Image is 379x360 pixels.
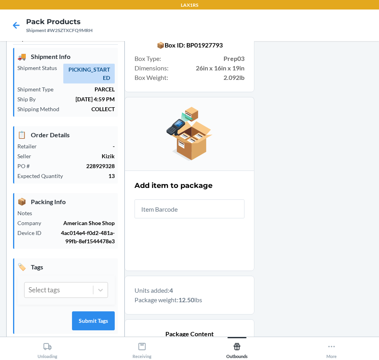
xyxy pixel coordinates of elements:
[17,152,38,160] p: Seller
[36,162,115,170] p: 228929328
[165,329,214,339] span: Package Content
[72,311,115,330] button: Submit Tags
[28,285,60,295] div: Select tags
[26,27,93,34] div: Shipment #W2SZTXCFQ9MRH
[224,54,244,63] strong: Prep03
[48,229,115,245] p: 4ac014e4-f0d2-481a-99fb-8ef1544478e3
[224,73,244,82] strong: 2.092lb
[17,196,26,207] span: 📦
[135,180,212,191] h2: Add item to package
[17,229,48,237] p: Device ID
[69,172,115,180] p: 13
[43,142,115,150] p: -
[17,105,66,113] p: Shipping Method
[17,85,60,93] p: Shipment Type
[17,261,115,272] p: Tags
[17,129,26,140] span: 📋
[17,172,69,180] p: Expected Quantity
[226,339,248,359] div: Outbounds
[135,73,168,82] span: Box Weight :
[189,337,284,359] button: Outbounds
[17,51,115,62] p: Shipment Info
[133,339,152,359] div: Receiving
[95,337,190,359] button: Receiving
[26,17,93,27] h4: Pack Products
[178,296,194,303] b: 12.50
[63,64,115,83] span: PICKING_STARTED
[17,261,26,272] span: 🏷️
[38,152,115,160] p: Kizik
[181,2,198,9] p: LAX1RS
[169,286,173,294] b: 4
[17,64,63,72] p: Shipment Status
[17,162,36,170] p: PO #
[196,63,244,73] strong: 26in x 16in x 19in
[135,286,244,295] p: Units added:
[326,339,337,359] div: More
[17,51,26,62] span: 🚚
[17,95,42,103] p: Ship By
[47,219,115,227] p: American Shoe Shop
[17,219,47,227] p: Company
[60,85,115,93] p: PARCEL
[66,105,115,113] p: COLLECT
[17,129,115,140] p: Order Details
[17,196,115,207] p: Packing Info
[38,339,57,359] div: Unloading
[135,295,244,305] p: Package weight: lbs
[17,142,43,150] p: Retailer
[42,95,115,103] p: [DATE] 4:59 PM
[135,40,244,50] p: 📦 Box ID: BP01927793
[135,54,161,63] span: Box Type :
[17,209,38,217] p: Notes
[135,63,169,73] span: Dimensions :
[135,199,244,218] input: Item Barcode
